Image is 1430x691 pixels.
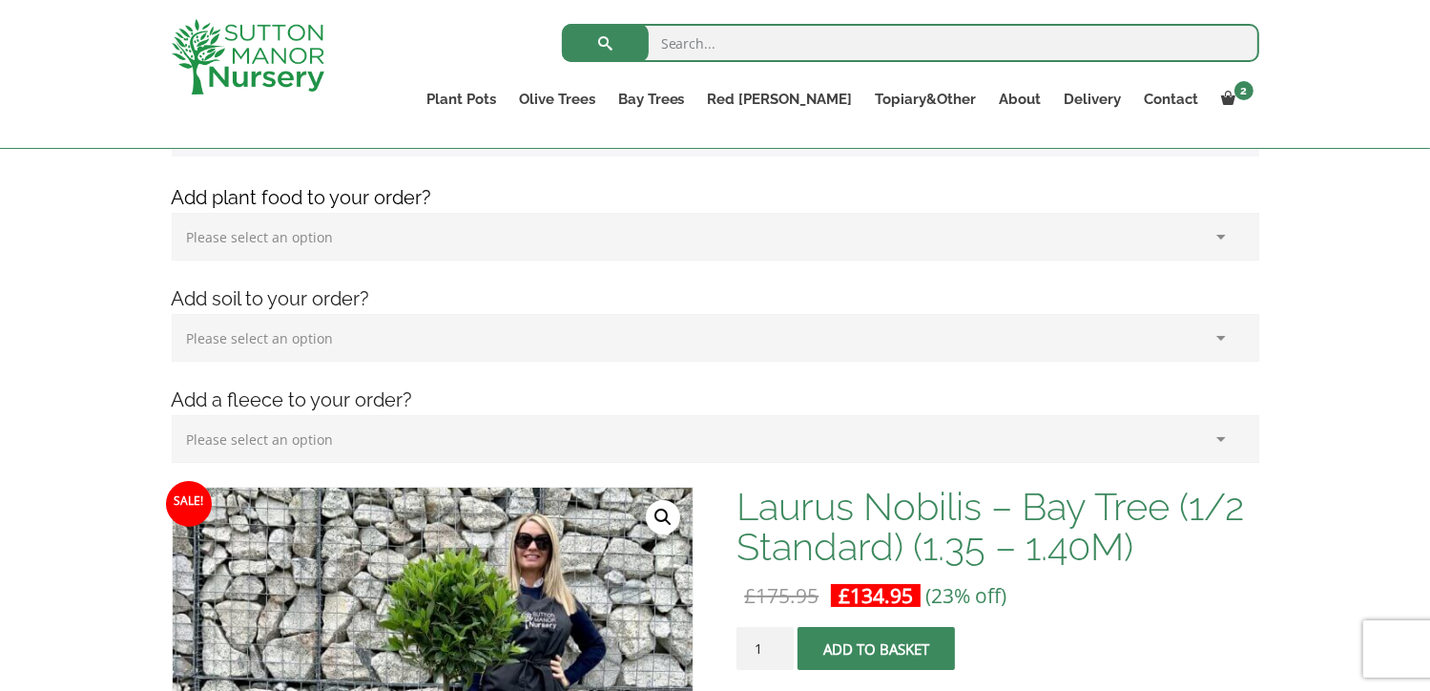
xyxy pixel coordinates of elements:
span: £ [839,582,850,609]
a: View full-screen image gallery [646,500,680,534]
button: Add to basket [798,627,955,670]
a: Red [PERSON_NAME] [696,86,864,113]
img: logo [172,19,324,94]
span: Sale! [166,481,212,527]
h1: Laurus Nobilis – Bay Tree (1/2 Standard) (1.35 – 1.40M) [736,487,1258,567]
a: Plant Pots [415,86,508,113]
bdi: 134.95 [839,582,913,609]
h4: Add a fleece to your order? [157,386,1274,415]
a: Delivery [1053,86,1133,113]
h4: Add plant food to your order? [157,183,1274,213]
span: (23% off) [925,582,1006,609]
a: Olive Trees [508,86,607,113]
a: Bay Trees [607,86,696,113]
input: Product quantity [736,627,794,670]
h4: Add soil to your order? [157,284,1274,314]
a: 2 [1211,86,1259,113]
a: About [988,86,1053,113]
input: Search... [562,24,1259,62]
bdi: 175.95 [744,582,819,609]
span: £ [744,582,756,609]
span: 2 [1234,81,1254,100]
a: Contact [1133,86,1211,113]
a: Topiary&Other [864,86,988,113]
